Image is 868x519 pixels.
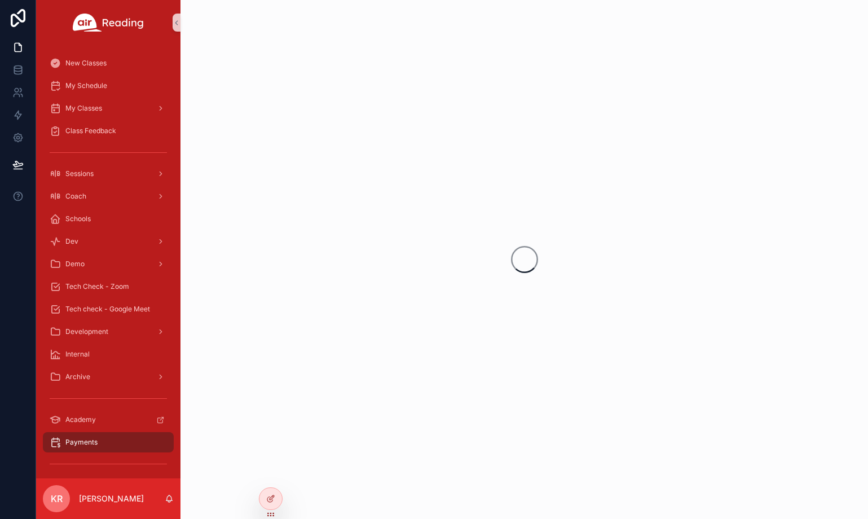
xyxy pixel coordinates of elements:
[65,169,94,178] span: Sessions
[73,14,144,32] img: App logo
[65,438,98,447] span: Payments
[43,322,174,342] a: Development
[65,350,90,359] span: Internal
[65,214,91,223] span: Schools
[36,45,180,478] div: scrollable content
[65,259,85,269] span: Demo
[65,59,107,68] span: New Classes
[65,237,78,246] span: Dev
[65,81,107,90] span: My Schedule
[43,367,174,387] a: Archive
[65,192,86,201] span: Coach
[43,164,174,184] a: Sessions
[43,209,174,229] a: Schools
[43,276,174,297] a: Tech Check - Zoom
[43,186,174,206] a: Coach
[65,415,96,424] span: Academy
[43,98,174,118] a: My Classes
[51,492,63,505] span: KR
[43,53,174,73] a: New Classes
[65,372,90,381] span: Archive
[65,305,150,314] span: Tech check - Google Meet
[43,231,174,252] a: Dev
[65,327,108,336] span: Development
[43,76,174,96] a: My Schedule
[43,410,174,430] a: Academy
[43,432,174,452] a: Payments
[43,344,174,364] a: Internal
[65,126,116,135] span: Class Feedback
[43,121,174,141] a: Class Feedback
[43,299,174,319] a: Tech check - Google Meet
[65,282,129,291] span: Tech Check - Zoom
[65,104,102,113] span: My Classes
[43,254,174,274] a: Demo
[79,493,144,504] p: [PERSON_NAME]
